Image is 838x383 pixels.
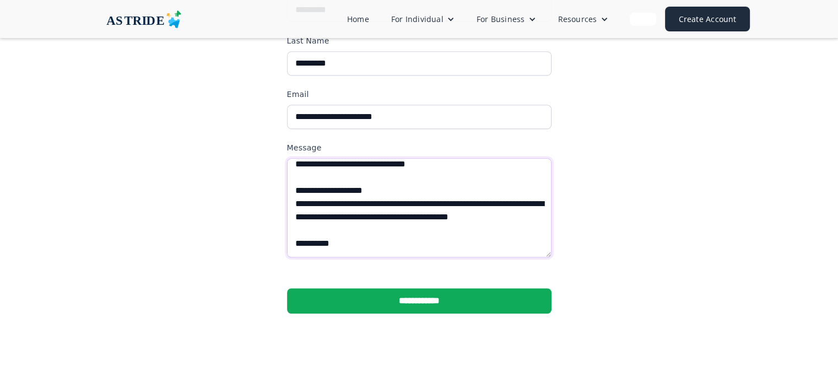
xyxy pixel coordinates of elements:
[380,9,466,29] div: For Individual
[287,89,552,100] label: Email
[558,13,597,25] div: Resources
[391,13,444,25] div: For Individual
[547,9,619,29] div: Resources
[477,13,525,25] div: For Business
[336,9,380,29] a: Home
[287,142,552,154] label: Message
[665,7,749,31] a: Create Account
[466,9,547,29] div: For Business
[287,35,552,47] label: Last Name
